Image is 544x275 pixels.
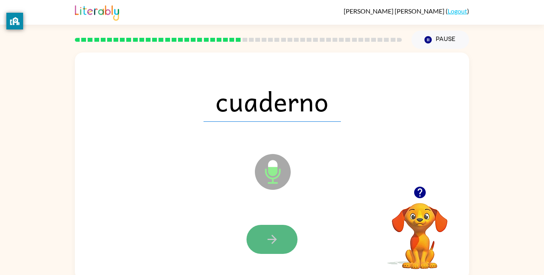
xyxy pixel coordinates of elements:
button: Pause [411,31,469,49]
a: Logout [448,7,467,15]
video: Your browser must support playing .mp4 files to use Literably. Please try using another browser. [380,191,460,270]
span: cuaderno [204,80,341,122]
div: ( ) [344,7,469,15]
img: Literably [75,3,119,21]
span: [PERSON_NAME] [PERSON_NAME] [344,7,446,15]
button: privacy banner [6,13,23,29]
